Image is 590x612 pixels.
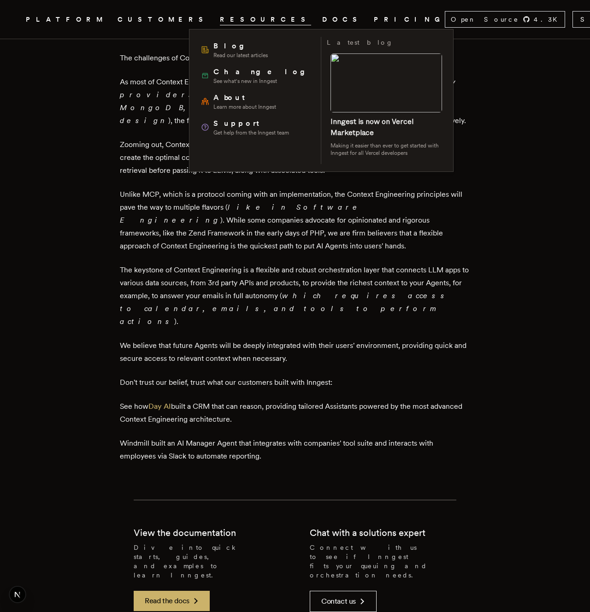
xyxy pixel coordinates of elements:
[213,92,276,103] span: About
[148,402,171,411] a: Day AI
[120,264,470,328] p: The keystone of Context Engineering is a flexible and robust orchestration layer that connects LL...
[134,543,280,580] p: Dive into quick starts, guides, and examples to learn Inngest.
[213,129,289,136] span: Get help from the Inngest team
[120,76,470,127] p: As most of Context Engineering's layers are commoditized (with ), the focus shifts from selecting...
[213,52,268,59] span: Read our latest articles
[310,526,425,539] h2: Chat with a solutions expert
[197,63,315,88] a: ChangelogSee what's new in Inngest
[451,15,519,24] span: Open Source
[120,188,470,253] p: Unlike MCP, which is a protocol coming with an implementation, the Context Engineering principles...
[310,543,456,580] p: Connect with us to see if Inngest fits your queuing and orchestration needs.
[118,14,209,25] a: CUSTOMERS
[213,66,312,77] span: Changelog
[197,114,315,140] a: SupportGet help from the Inngest team
[310,591,377,612] a: Contact us
[374,14,445,25] a: PRICING
[120,291,449,326] em: which requires access to calendar, emails, and tools to perform actions
[213,41,268,52] span: Blog
[213,103,276,111] span: Learn more about Inngest
[322,14,363,25] a: DOCS
[534,15,563,24] span: 4.3 K
[120,52,470,65] p: The challenges of Context Engineering are similar to those of Software Engineering.
[120,203,361,224] em: like in Software Engineering
[120,77,462,125] em: multiple memory providers available, from [GEOGRAPHIC_DATA] to MongoDB, and MCP standardized tool...
[220,14,311,25] button: RESOURCES
[213,77,312,85] span: See what's new in Inngest
[197,37,315,63] a: BlogRead our latest articles
[120,138,470,177] p: Zooming out, Context Engineering primarily focuses on developing workflows around your Agents to ...
[134,591,210,611] a: Read the docs
[327,37,393,48] h3: Latest blog
[120,376,470,389] p: Don't trust our belief, trust what our customers built with Inngest:
[330,117,413,137] a: Inngest is now on Vercel Marketplace
[120,400,470,426] p: See how built a CRM that can reason, providing tailored Assistants powered by the most advanced C...
[197,88,315,114] a: AboutLearn more about Inngest
[213,118,289,129] span: Support
[120,339,470,365] p: We believe that future Agents will be deeply integrated with their users' environment, providing ...
[120,437,470,463] p: Windmill built an AI Manager Agent that integrates with companies' tool suite and interacts with ...
[134,526,236,539] h2: View the documentation
[26,14,106,25] button: PLATFORM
